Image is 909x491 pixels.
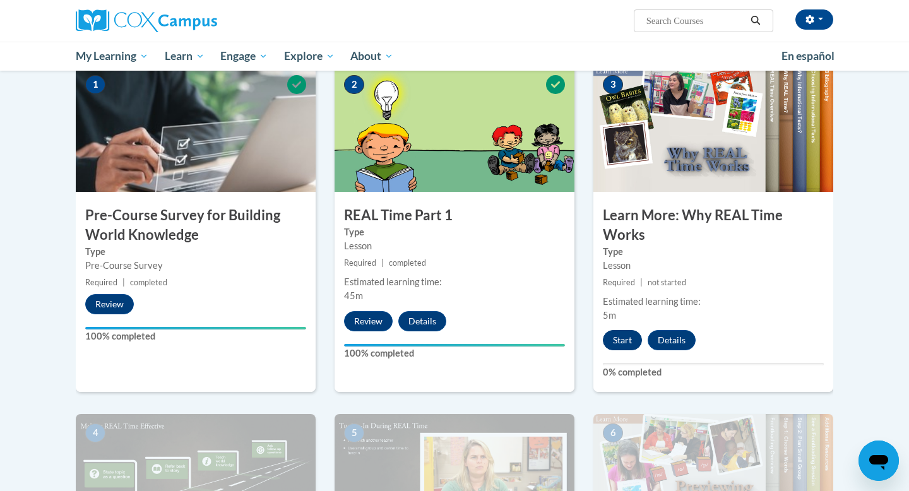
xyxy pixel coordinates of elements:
div: Pre-Course Survey [85,259,306,273]
h3: REAL Time Part 1 [335,206,574,225]
div: Your progress [344,344,565,346]
button: Details [648,330,696,350]
a: Learn [157,42,213,71]
span: Engage [220,49,268,64]
button: Account Settings [795,9,833,30]
label: Type [344,225,565,239]
span: 45m [344,290,363,301]
span: Learn [165,49,205,64]
a: Cox Campus [76,9,316,32]
label: 0% completed [603,365,824,379]
img: Course Image [593,66,833,192]
span: Required [85,278,117,287]
h3: Learn More: Why REAL Time Works [593,206,833,245]
span: Required [344,258,376,268]
a: Explore [276,42,343,71]
div: Lesson [603,259,824,273]
img: Course Image [335,66,574,192]
label: Type [85,245,306,259]
label: 100% completed [344,346,565,360]
span: 5m [603,310,616,321]
span: About [350,49,393,64]
button: Details [398,311,446,331]
span: completed [130,278,167,287]
div: Estimated learning time: [603,295,824,309]
div: Lesson [344,239,565,253]
a: My Learning [68,42,157,71]
img: Cox Campus [76,9,217,32]
a: Engage [212,42,276,71]
div: Main menu [57,42,852,71]
span: | [122,278,125,287]
span: | [640,278,643,287]
span: Required [603,278,635,287]
span: completed [389,258,426,268]
span: Explore [284,49,335,64]
h3: Pre-Course Survey for Building World Knowledge [76,206,316,245]
span: 2 [344,75,364,94]
iframe: Button to launch messaging window [858,441,899,481]
span: | [381,258,384,268]
button: Start [603,330,642,350]
div: Your progress [85,327,306,329]
div: Estimated learning time: [344,275,565,289]
span: My Learning [76,49,148,64]
span: not started [648,278,686,287]
span: 4 [85,423,105,442]
label: Type [603,245,824,259]
span: 5 [344,423,364,442]
span: 6 [603,423,623,442]
button: Search [746,13,765,28]
button: Review [344,311,393,331]
a: En español [773,43,843,69]
input: Search Courses [645,13,746,28]
span: 3 [603,75,623,94]
button: Review [85,294,134,314]
img: Course Image [76,66,316,192]
span: 1 [85,75,105,94]
span: En español [781,49,835,62]
a: About [343,42,402,71]
label: 100% completed [85,329,306,343]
